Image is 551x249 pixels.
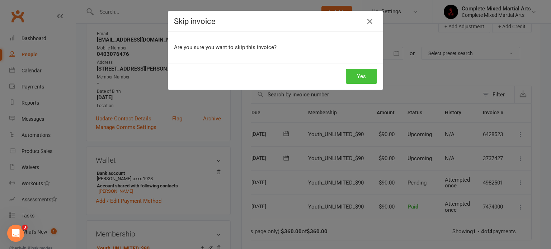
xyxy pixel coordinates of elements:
iframe: Intercom live chat [7,225,24,242]
h4: Skip invoice [174,17,377,26]
span: 3 [22,225,28,230]
span: Are you sure you want to skip this invoice? [174,44,277,51]
button: Close [364,16,376,27]
button: Yes [346,69,377,84]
